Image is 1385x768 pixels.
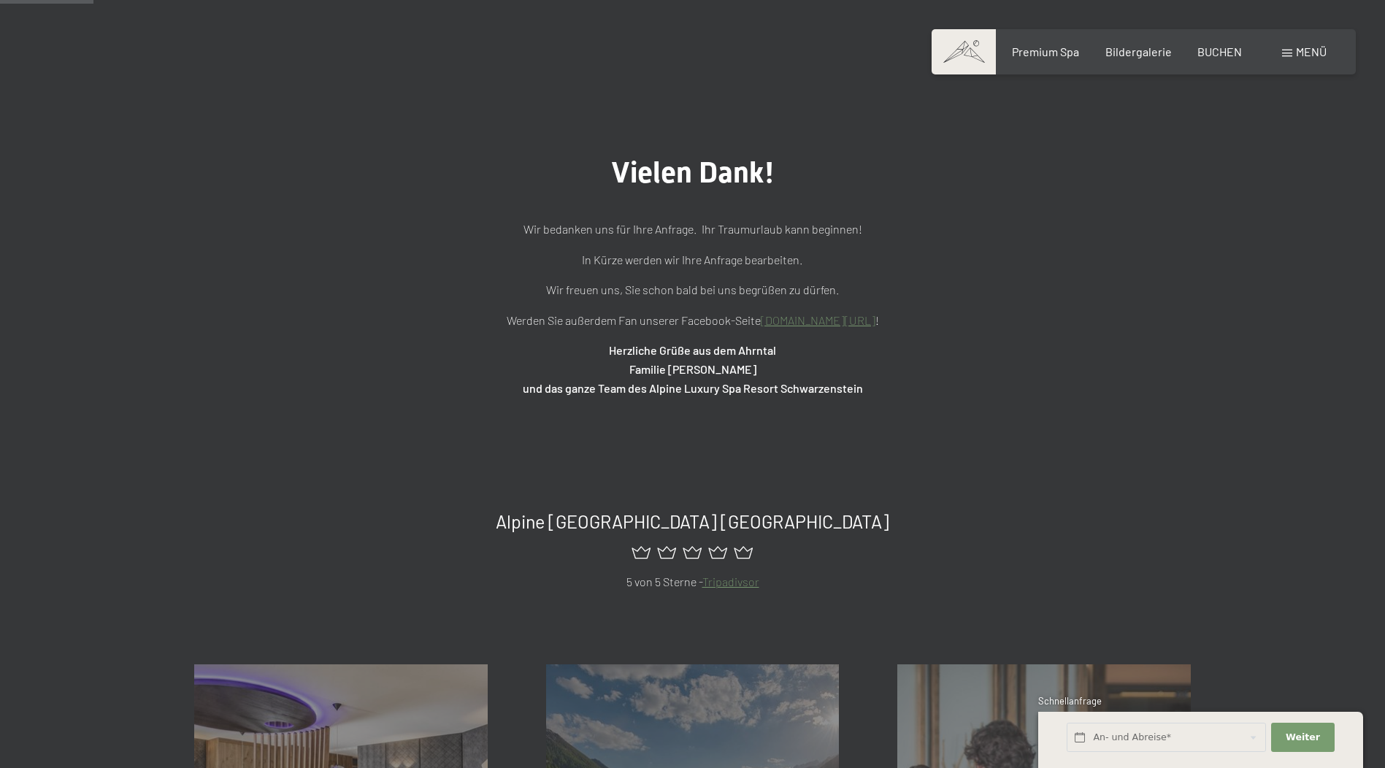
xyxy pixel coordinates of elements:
p: Wir freuen uns, Sie schon bald bei uns begrüßen zu dürfen. [328,280,1058,299]
button: Weiter [1271,723,1334,753]
span: Alpine [GEOGRAPHIC_DATA] [GEOGRAPHIC_DATA] [496,510,889,532]
a: [DOMAIN_NAME][URL] [761,313,875,327]
p: Werden Sie außerdem Fan unserer Facebook-Seite ! [328,311,1058,330]
span: Schnellanfrage [1038,695,1102,707]
span: Menü [1296,45,1327,58]
a: BUCHEN [1197,45,1242,58]
p: Wir bedanken uns für Ihre Anfrage. Ihr Traumurlaub kann beginnen! [328,220,1058,239]
a: Tripadivsor [702,575,759,588]
p: 5 von 5 Sterne - [194,572,1191,591]
span: Vielen Dank! [611,155,775,190]
a: Bildergalerie [1105,45,1172,58]
a: Premium Spa [1012,45,1079,58]
strong: Herzliche Grüße aus dem Ahrntal Familie [PERSON_NAME] und das ganze Team des Alpine Luxury Spa Re... [523,343,863,394]
p: In Kürze werden wir Ihre Anfrage bearbeiten. [328,250,1058,269]
span: Weiter [1286,731,1320,744]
